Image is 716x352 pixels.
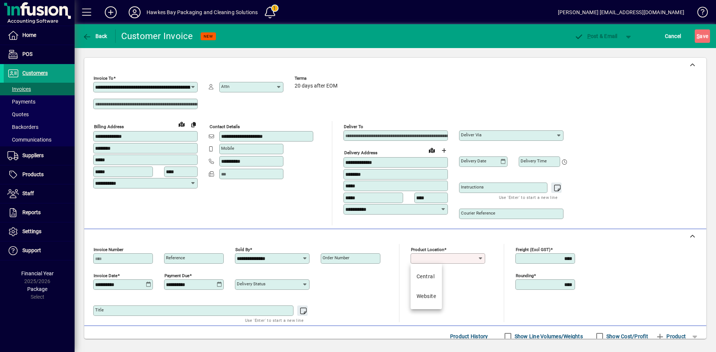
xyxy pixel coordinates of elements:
a: Suppliers [4,146,75,165]
a: View on map [426,144,438,156]
mat-label: Invoice number [94,247,123,252]
button: Profile [123,6,147,19]
span: Staff [22,190,34,196]
mat-label: Freight (excl GST) [516,247,550,252]
span: Products [22,171,44,177]
div: Hawkes Bay Packaging and Cleaning Solutions [147,6,258,18]
button: Back [81,29,109,43]
span: P [587,33,591,39]
mat-option: Website [411,286,442,306]
button: Copy to Delivery address [188,118,200,130]
span: Reports [22,209,41,215]
a: Products [4,165,75,184]
mat-label: Delivery time [521,158,547,164]
a: Payments [4,95,75,108]
mat-label: Product location [411,247,444,252]
button: Add [99,6,123,19]
mat-label: Instructions [461,184,484,190]
div: Website [417,292,436,300]
span: ost & Email [574,33,618,39]
div: Central [417,273,434,280]
span: Terms [295,76,339,81]
mat-label: Delivery status [237,281,266,286]
mat-label: Attn [221,84,229,89]
mat-label: Title [95,307,104,313]
span: ave [697,30,708,42]
a: Staff [4,184,75,203]
a: Home [4,26,75,45]
a: Invoices [4,83,75,95]
button: Choose address [438,145,450,156]
label: Show Line Volumes/Weights [513,333,583,340]
span: Cancel [665,30,681,42]
mat-label: Payment due [164,273,189,278]
button: Cancel [663,29,683,43]
span: 20 days after EOM [295,83,337,89]
mat-hint: Use 'Enter' to start a new line [245,316,304,324]
mat-label: Order number [323,255,349,260]
mat-label: Sold by [235,247,250,252]
span: Financial Year [21,270,54,276]
span: Customers [22,70,48,76]
a: Support [4,241,75,260]
mat-label: Deliver via [461,132,481,137]
span: Support [22,247,41,253]
a: Knowledge Base [692,1,707,26]
mat-label: Rounding [516,273,534,278]
button: Save [695,29,710,43]
button: Post & Email [571,29,621,43]
mat-label: Reference [166,255,185,260]
span: Home [22,32,36,38]
mat-label: Invoice To [94,76,113,81]
mat-label: Invoice date [94,273,117,278]
mat-label: Mobile [221,146,234,151]
span: Settings [22,228,41,234]
a: Settings [4,222,75,241]
a: Quotes [4,108,75,121]
span: NEW [204,34,213,39]
a: View on map [176,118,188,130]
span: Payments [7,99,35,105]
a: Backorders [4,121,75,133]
div: [PERSON_NAME] [EMAIL_ADDRESS][DOMAIN_NAME] [558,6,684,18]
span: Product History [450,330,488,342]
span: Package [27,286,47,292]
label: Show Cost/Profit [605,333,648,340]
span: S [697,33,700,39]
mat-hint: Use 'Enter' to start a new line [499,193,558,202]
span: Quotes [7,111,29,117]
div: Customer Invoice [121,30,193,42]
mat-label: Delivery date [461,158,486,164]
span: POS [22,51,32,57]
span: Suppliers [22,152,44,158]
span: Invoices [7,86,31,92]
mat-label: Courier Reference [461,210,495,216]
a: Communications [4,133,75,146]
mat-label: Deliver To [344,124,363,129]
button: Product History [447,330,491,343]
span: Communications [7,137,51,143]
span: Backorders [7,124,38,130]
a: POS [4,45,75,64]
span: Back [82,33,107,39]
app-page-header-button: Back [75,29,116,43]
mat-option: Central [411,267,442,286]
span: Product [656,330,686,342]
a: Reports [4,203,75,222]
button: Product [652,330,690,343]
